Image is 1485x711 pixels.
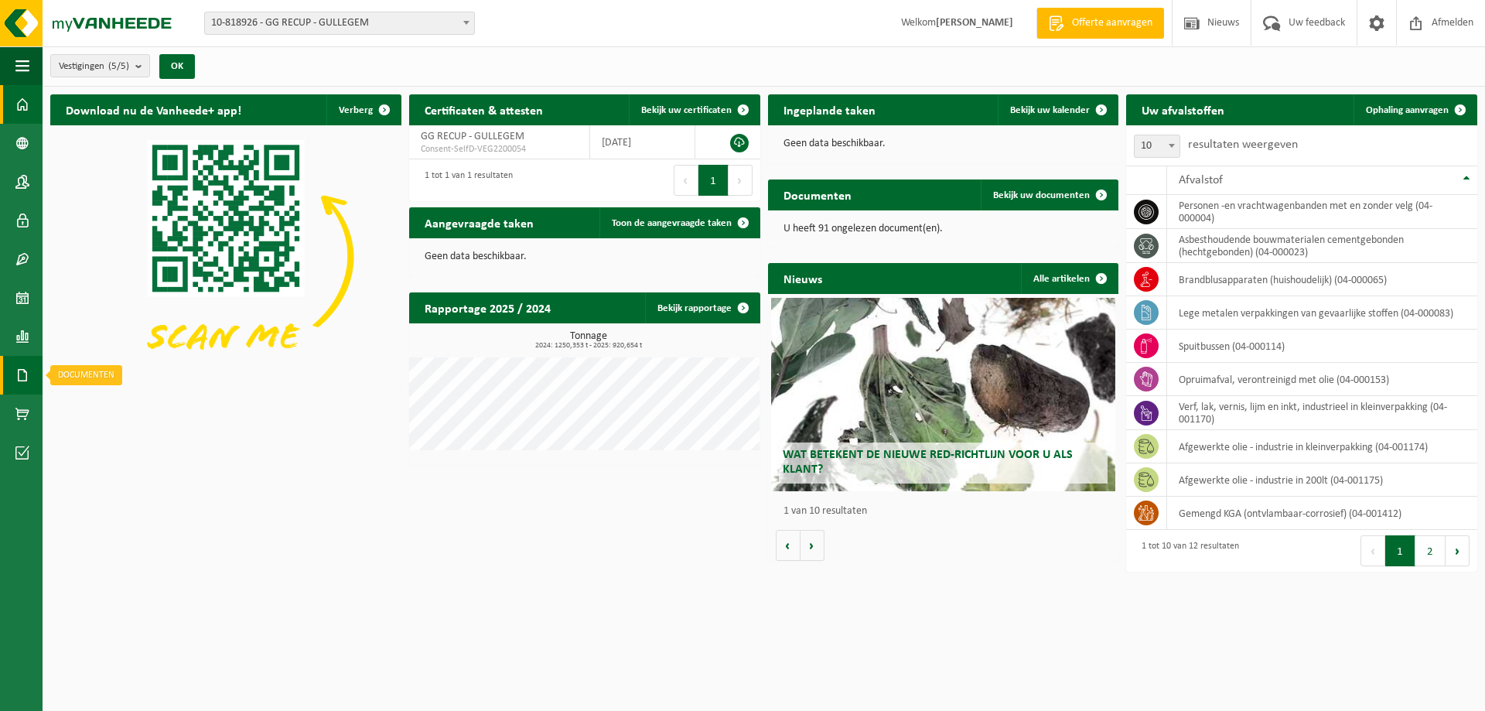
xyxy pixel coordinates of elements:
[1167,497,1477,530] td: gemengd KGA (ontvlambaar-corrosief) (04-001412)
[776,530,801,561] button: Vorige
[629,94,759,125] a: Bekijk uw certificaten
[1126,94,1240,125] h2: Uw afvalstoffen
[425,251,745,262] p: Geen data beschikbaar.
[1167,330,1477,363] td: spuitbussen (04-000114)
[698,165,729,196] button: 1
[417,331,760,350] h3: Tonnage
[50,125,401,388] img: Download de VHEPlus App
[1167,363,1477,396] td: opruimafval, verontreinigd met olie (04-000153)
[768,263,838,293] h2: Nieuws
[998,94,1117,125] a: Bekijk uw kalender
[993,190,1090,200] span: Bekijk uw documenten
[729,165,753,196] button: Next
[409,292,566,323] h2: Rapportage 2025 / 2024
[1446,535,1470,566] button: Next
[1167,396,1477,430] td: verf, lak, vernis, lijm en inkt, industrieel in kleinverpakking (04-001170)
[1167,263,1477,296] td: brandblusapparaten (huishoudelijk) (04-000065)
[1134,534,1239,568] div: 1 tot 10 van 12 resultaten
[1167,195,1477,229] td: personen -en vrachtwagenbanden met en zonder velg (04-000004)
[326,94,400,125] button: Verberg
[421,143,578,156] span: Consent-SelfD-VEG2200054
[981,179,1117,210] a: Bekijk uw documenten
[768,94,891,125] h2: Ingeplande taken
[409,207,549,238] h2: Aangevraagde taken
[1360,535,1385,566] button: Previous
[612,218,732,228] span: Toon de aangevraagde taken
[204,12,475,35] span: 10-818926 - GG RECUP - GULLEGEM
[645,292,759,323] a: Bekijk rapportage
[339,105,373,115] span: Verberg
[417,342,760,350] span: 2024: 1250,353 t - 2025: 920,654 t
[1134,135,1180,158] span: 10
[641,105,732,115] span: Bekijk uw certificaten
[1036,8,1164,39] a: Offerte aanvragen
[783,449,1073,476] span: Wat betekent de nieuwe RED-richtlijn voor u als klant?
[59,55,129,78] span: Vestigingen
[771,298,1115,491] a: Wat betekent de nieuwe RED-richtlijn voor u als klant?
[1167,229,1477,263] td: asbesthoudende bouwmaterialen cementgebonden (hechtgebonden) (04-000023)
[801,530,824,561] button: Volgende
[417,163,513,197] div: 1 tot 1 van 1 resultaten
[1354,94,1476,125] a: Ophaling aanvragen
[50,54,150,77] button: Vestigingen(5/5)
[1167,430,1477,463] td: afgewerkte olie - industrie in kleinverpakking (04-001174)
[599,207,759,238] a: Toon de aangevraagde taken
[409,94,558,125] h2: Certificaten & attesten
[1415,535,1446,566] button: 2
[1021,263,1117,294] a: Alle artikelen
[590,125,695,159] td: [DATE]
[421,131,524,142] span: GG RECUP - GULLEGEM
[1135,135,1179,157] span: 10
[108,61,129,71] count: (5/5)
[1068,15,1156,31] span: Offerte aanvragen
[205,12,474,34] span: 10-818926 - GG RECUP - GULLEGEM
[50,94,257,125] h2: Download nu de Vanheede+ app!
[1167,296,1477,330] td: lege metalen verpakkingen van gevaarlijke stoffen (04-000083)
[1188,138,1298,151] label: resultaten weergeven
[1010,105,1090,115] span: Bekijk uw kalender
[159,54,195,79] button: OK
[1366,105,1449,115] span: Ophaling aanvragen
[1167,463,1477,497] td: afgewerkte olie - industrie in 200lt (04-001175)
[783,138,1104,149] p: Geen data beschikbaar.
[1385,535,1415,566] button: 1
[783,506,1111,517] p: 1 van 10 resultaten
[783,224,1104,234] p: U heeft 91 ongelezen document(en).
[936,17,1013,29] strong: [PERSON_NAME]
[768,179,867,210] h2: Documenten
[674,165,698,196] button: Previous
[1179,174,1223,186] span: Afvalstof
